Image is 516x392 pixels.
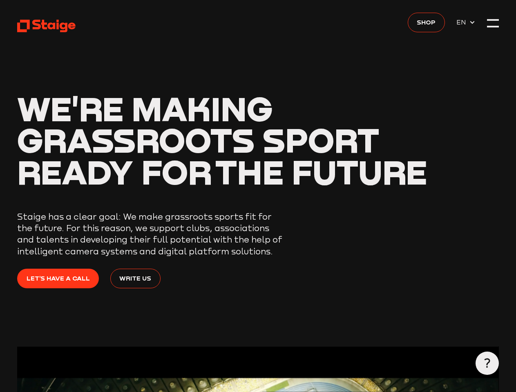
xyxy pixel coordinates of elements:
[417,17,436,27] span: Shop
[17,88,427,192] span: We're making grassroots sport ready for the future
[119,273,151,283] span: Write us
[27,273,90,283] span: Let's have a call
[17,211,283,257] p: Staige has a clear goal: We make grassroots sports fit for the future. For this reason, we suppor...
[408,13,445,32] a: Shop
[110,269,160,288] a: Write us
[456,17,469,27] span: EN
[17,269,98,288] a: Let's have a call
